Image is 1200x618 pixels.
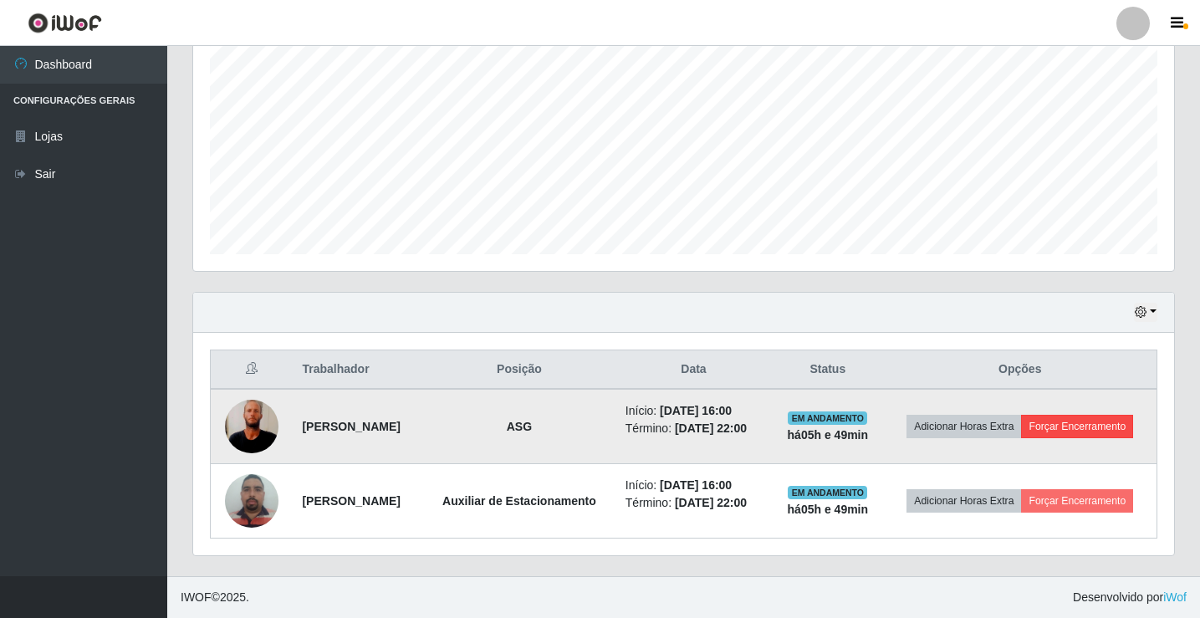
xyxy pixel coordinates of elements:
[788,486,867,499] span: EM ANDAMENTO
[884,350,1157,390] th: Opções
[1021,415,1133,438] button: Forçar Encerramento
[626,477,762,494] li: Início:
[302,420,400,433] strong: [PERSON_NAME]
[292,350,423,390] th: Trabalhador
[626,420,762,437] li: Término:
[28,13,102,33] img: CoreUI Logo
[1073,589,1187,606] span: Desenvolvido por
[615,350,772,390] th: Data
[302,494,400,508] strong: [PERSON_NAME]
[225,367,278,486] img: 1751591398028.jpeg
[626,494,762,512] li: Término:
[772,350,883,390] th: Status
[660,404,732,417] time: [DATE] 16:00
[788,428,869,442] strong: há 05 h e 49 min
[507,420,532,433] strong: ASG
[906,489,1021,513] button: Adicionar Horas Extra
[660,478,732,492] time: [DATE] 16:00
[1021,489,1133,513] button: Forçar Encerramento
[675,421,747,435] time: [DATE] 22:00
[626,402,762,420] li: Início:
[1163,590,1187,604] a: iWof
[181,589,249,606] span: © 2025 .
[423,350,615,390] th: Posição
[225,465,278,536] img: 1686264689334.jpeg
[906,415,1021,438] button: Adicionar Horas Extra
[788,503,869,516] strong: há 05 h e 49 min
[181,590,212,604] span: IWOF
[788,411,867,425] span: EM ANDAMENTO
[442,494,596,508] strong: Auxiliar de Estacionamento
[675,496,747,509] time: [DATE] 22:00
